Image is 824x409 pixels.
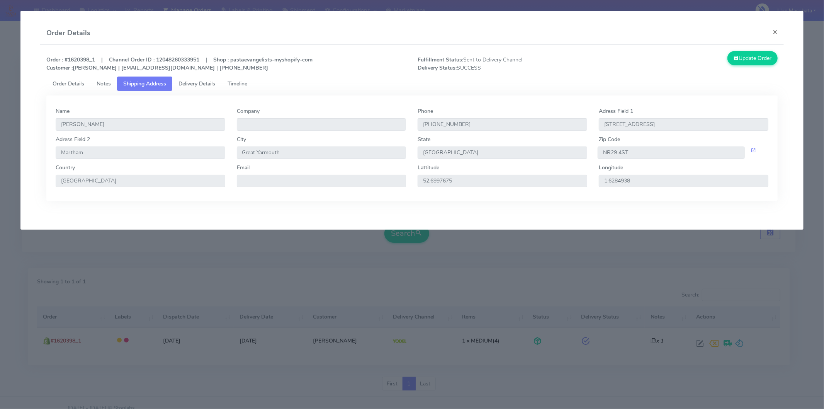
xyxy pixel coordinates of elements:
[46,56,313,72] strong: Order : #1620398_1 | Channel Order ID : 12048260333951 | Shop : pastaevangelists-myshopify-com [P...
[599,107,633,115] label: Adress Field 1
[56,164,75,172] label: Country
[237,135,246,143] label: City
[97,80,111,87] span: Notes
[418,107,433,115] label: Phone
[53,80,84,87] span: Order Details
[599,164,623,172] label: Longitude
[727,51,778,65] button: Update Order
[237,164,250,172] label: Email
[46,77,778,91] ul: Tabs
[418,64,457,72] strong: Delivery Status:
[178,80,215,87] span: Delivery Details
[46,64,73,72] strong: Customer :
[228,80,247,87] span: Timeline
[412,56,598,72] span: Sent to Delivery Channel SUCCESS
[56,107,70,115] label: Name
[418,56,463,63] strong: Fulfillment Status:
[599,135,620,143] label: Zip Code
[418,135,430,143] label: State
[123,80,166,87] span: Shipping Address
[418,164,439,172] label: Lattitude
[56,135,90,143] label: Adress Field 2
[766,22,784,42] button: Close
[46,28,90,38] h4: Order Details
[237,107,260,115] label: Company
